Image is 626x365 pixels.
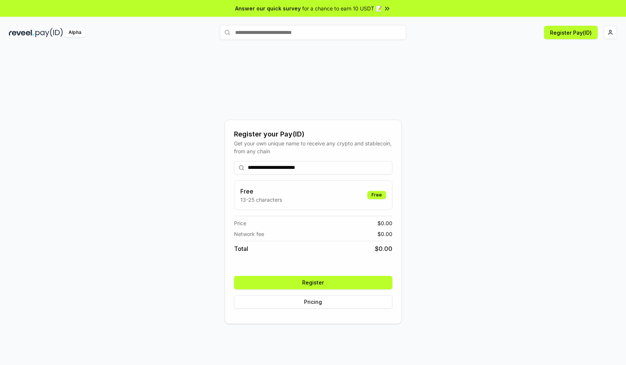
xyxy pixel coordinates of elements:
span: Price [234,219,246,227]
span: Total [234,244,248,253]
span: $ 0.00 [375,244,392,253]
p: 13-25 characters [240,196,282,204]
img: pay_id [35,28,63,37]
span: Network fee [234,230,264,238]
span: for a chance to earn 10 USDT 📝 [302,4,382,12]
div: Free [367,191,386,199]
button: Pricing [234,295,392,309]
div: Get your own unique name to receive any crypto and stablecoin, from any chain [234,139,392,155]
span: $ 0.00 [377,219,392,227]
span: $ 0.00 [377,230,392,238]
button: Register [234,276,392,289]
span: Answer our quick survey [235,4,301,12]
div: Register your Pay(ID) [234,129,392,139]
button: Register Pay(ID) [544,26,598,39]
img: reveel_dark [9,28,34,37]
div: Alpha [64,28,85,37]
h3: Free [240,187,282,196]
